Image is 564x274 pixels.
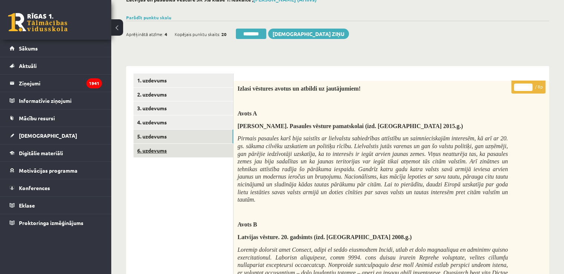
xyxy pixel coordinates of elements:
[10,162,102,179] a: Motivācijas programma
[19,115,55,121] span: Mācību resursi
[19,62,37,69] span: Aktuāli
[10,214,102,231] a: Proktoringa izmēģinājums
[10,92,102,109] a: Informatīvie ziņojumi
[133,115,233,129] a: 4. uzdevums
[165,29,167,40] span: 4
[19,132,77,139] span: [DEMOGRAPHIC_DATA]
[19,92,102,109] legend: Informatīvie ziņojumi
[221,29,227,40] span: 20
[19,167,77,174] span: Motivācijas programma
[10,110,102,127] a: Mācību resursi
[268,29,349,39] a: [DEMOGRAPHIC_DATA] ziņu
[237,110,257,117] span: Avots A
[133,130,233,143] a: 5. uzdevums
[237,85,360,92] span: Izlasi vēstures avotus un atbildi uz jautājumiem!
[10,144,102,162] a: Digitālie materiāli
[19,202,35,209] span: Eklase
[86,78,102,88] i: 1941
[7,7,299,15] body: Bagātinātā teksta redaktors, wiswyg-editor-47433784848000-1760176963-820
[10,127,102,144] a: [DEMOGRAPHIC_DATA]
[511,81,545,94] p: / 8p
[19,45,38,52] span: Sākums
[19,185,50,191] span: Konferences
[133,144,233,157] a: 6. uzdevums
[126,14,171,20] a: Parādīt punktu skalu
[237,123,463,129] span: [PERSON_NAME]. Pasaules vēsture pamatskolai (izd. [GEOGRAPHIC_DATA] 2015.g.)
[10,57,102,74] a: Aktuāli
[10,40,102,57] a: Sākums
[19,150,63,156] span: Digitālie materiāli
[126,29,164,40] span: Aprēķinātā atzīme:
[10,179,102,196] a: Konferences
[237,221,257,228] span: Avots B
[19,75,102,92] legend: Ziņojumi
[133,88,233,101] a: 2. uzdevums
[175,29,220,40] span: Kopējais punktu skaits:
[133,101,233,115] a: 3. uzdevums
[19,219,83,226] span: Proktoringa izmēģinājums
[10,75,102,92] a: Ziņojumi1941
[237,135,508,203] span: Pirmais pasaules karš bija saistīts ar lielvalstu sabiedrības attīstību un saimnieciskajām intere...
[237,234,412,240] span: Latvijas vēsture. 20. gadsimts (izd. [GEOGRAPHIC_DATA] 2008.g.)
[133,74,233,87] a: 1. uzdevums
[10,197,102,214] a: Eklase
[8,13,67,32] a: Rīgas 1. Tālmācības vidusskola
